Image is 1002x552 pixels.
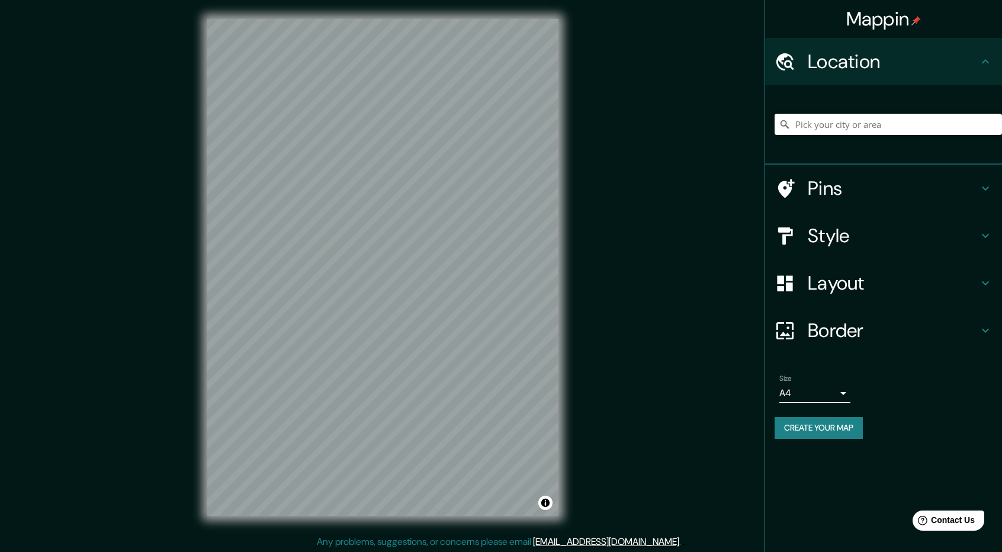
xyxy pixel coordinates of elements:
h4: Pins [808,176,978,200]
div: A4 [779,384,850,403]
a: [EMAIL_ADDRESS][DOMAIN_NAME] [533,535,679,548]
div: Border [765,307,1002,354]
div: Layout [765,259,1002,307]
button: Create your map [775,417,863,439]
h4: Border [808,319,978,342]
button: Toggle attribution [538,496,553,510]
label: Size [779,374,792,384]
h4: Style [808,224,978,248]
img: pin-icon.png [911,16,921,25]
div: Style [765,212,1002,259]
canvas: Map [207,19,558,516]
p: Any problems, suggestions, or concerns please email . [317,535,681,549]
iframe: Help widget launcher [897,506,989,539]
div: . [681,535,683,549]
h4: Layout [808,271,978,295]
div: Pins [765,165,1002,212]
input: Pick your city or area [775,114,1002,135]
h4: Location [808,50,978,73]
div: . [683,535,685,549]
h4: Mappin [846,7,921,31]
div: Location [765,38,1002,85]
